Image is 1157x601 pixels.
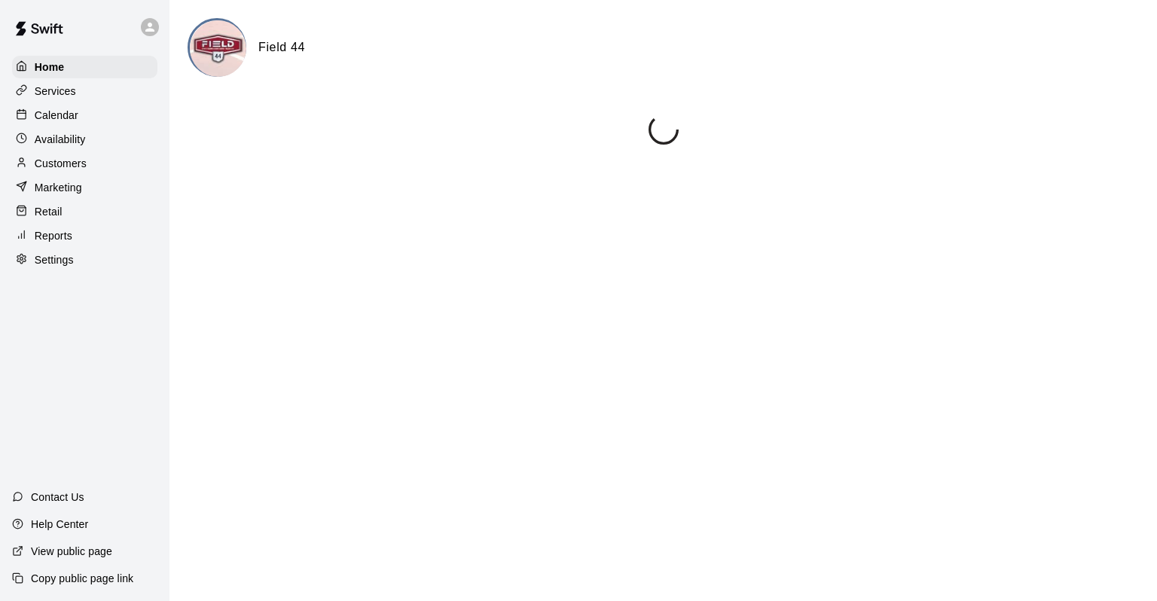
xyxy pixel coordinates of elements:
[12,224,157,247] a: Reports
[35,108,78,123] p: Calendar
[31,490,84,505] p: Contact Us
[35,228,72,243] p: Reports
[31,571,133,586] p: Copy public page link
[12,104,157,127] a: Calendar
[12,128,157,151] a: Availability
[12,152,157,175] a: Customers
[31,517,88,532] p: Help Center
[35,59,65,75] p: Home
[12,56,157,78] a: Home
[31,544,112,559] p: View public page
[12,80,157,102] a: Services
[12,176,157,199] a: Marketing
[258,38,305,57] h6: Field 44
[35,180,82,195] p: Marketing
[35,84,76,99] p: Services
[12,249,157,271] a: Settings
[35,132,86,147] p: Availability
[12,200,157,223] a: Retail
[35,156,87,171] p: Customers
[35,204,63,219] p: Retail
[190,20,246,77] img: Field 44 logo
[35,252,74,267] p: Settings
